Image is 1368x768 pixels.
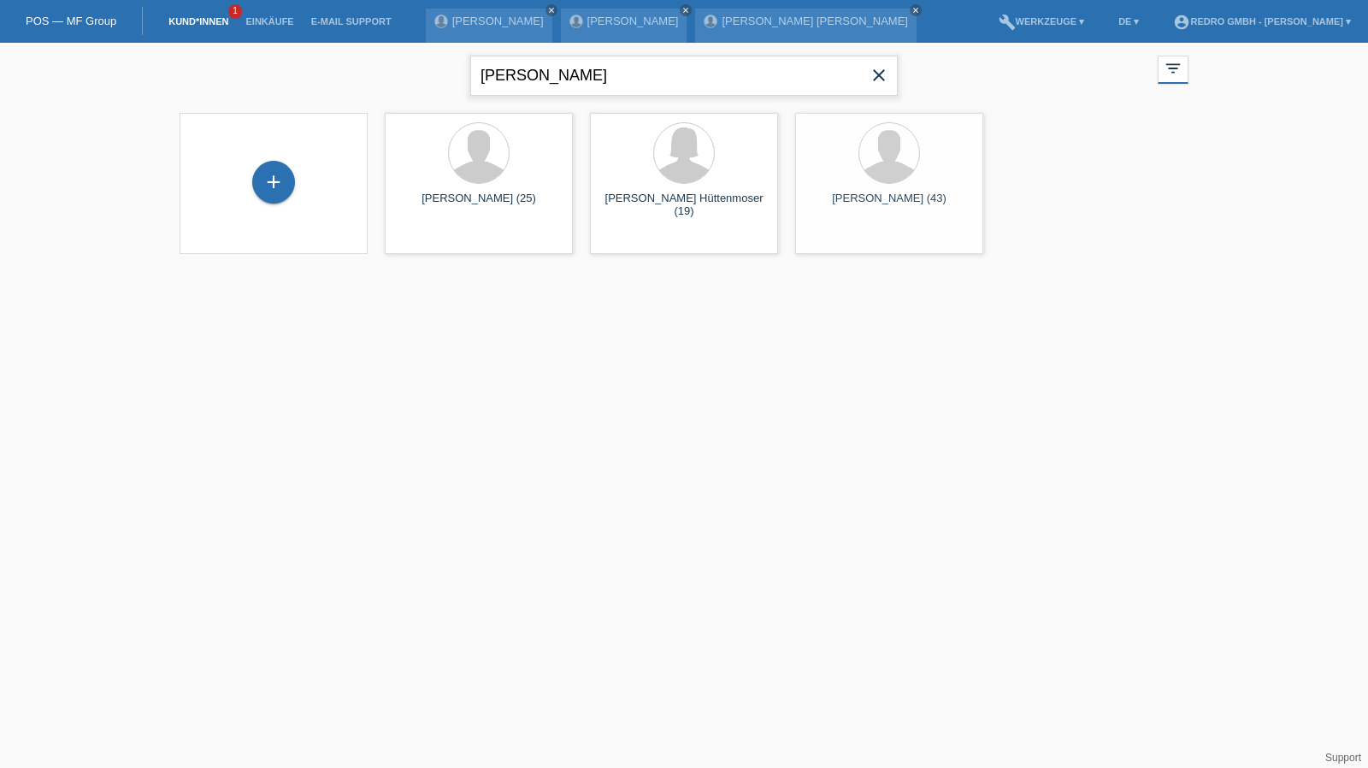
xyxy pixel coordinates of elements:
[604,192,764,219] div: [PERSON_NAME] Hüttenmoser (19)
[1173,14,1190,31] i: account_circle
[303,16,400,27] a: E-Mail Support
[910,4,922,16] a: close
[160,16,237,27] a: Kund*innen
[237,16,302,27] a: Einkäufe
[990,16,1094,27] a: buildWerkzeuge ▾
[722,15,907,27] a: [PERSON_NAME] [PERSON_NAME]
[253,168,294,197] div: Kund*in hinzufügen
[547,6,556,15] i: close
[1165,16,1359,27] a: account_circleRedro GmbH - [PERSON_NAME] ▾
[545,4,557,16] a: close
[999,14,1016,31] i: build
[26,15,116,27] a: POS — MF Group
[398,192,559,219] div: [PERSON_NAME] (25)
[1325,752,1361,764] a: Support
[680,4,692,16] a: close
[911,6,920,15] i: close
[587,15,679,27] a: [PERSON_NAME]
[452,15,544,27] a: [PERSON_NAME]
[869,65,889,86] i: close
[228,4,242,19] span: 1
[470,56,898,96] input: Suche...
[681,6,690,15] i: close
[1110,16,1147,27] a: DE ▾
[1164,59,1182,78] i: filter_list
[809,192,970,219] div: [PERSON_NAME] (43)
